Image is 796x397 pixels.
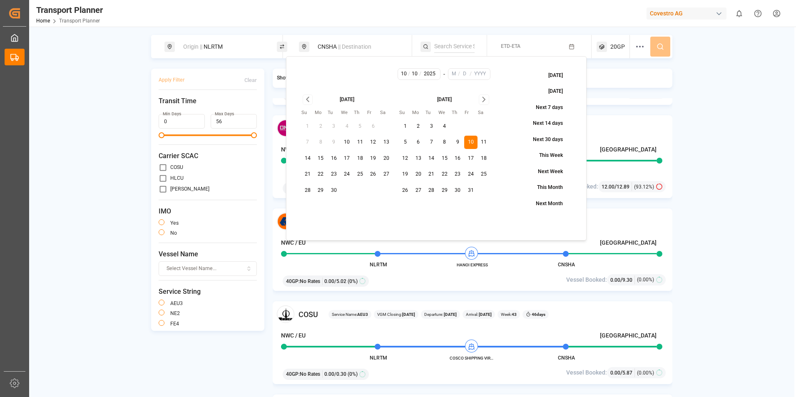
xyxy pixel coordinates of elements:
span: VGM Closing: [377,311,415,318]
button: Next Month [517,196,572,211]
span: Vessel Booked: [566,368,607,377]
b: [DATE] [478,312,492,317]
button: 16 [451,152,465,165]
button: 25 [353,168,367,181]
span: 12.00 [602,184,614,190]
th: Thursday [451,109,465,117]
b: 46 days [532,312,545,317]
button: 11 [353,136,367,149]
button: ETD-ETA [492,39,587,55]
div: Clear [244,77,257,84]
span: COSCO SHIPPING VIRGO [450,355,495,361]
button: Next 30 days [514,132,572,147]
th: Friday [367,109,380,117]
span: 0.00 [610,277,620,283]
span: 40GP : [286,370,300,378]
label: [PERSON_NAME] [170,186,209,191]
div: [DATE] [340,96,354,104]
span: No Rates [300,278,320,285]
span: Carrier SCAC [159,151,257,161]
span: 40GP : [286,278,300,285]
button: 18 [353,152,367,165]
div: Transport Planner [36,4,103,16]
span: 0.00 / 5.02 [324,278,346,285]
span: CNSHA [558,262,575,268]
button: Go to next month [479,94,489,105]
button: This Week [520,149,572,163]
span: || Destination [338,43,371,50]
img: Carrier [277,305,294,323]
span: ETD-ETA [501,43,520,49]
button: 31 [464,184,478,197]
span: Departure: [424,311,457,318]
span: Vessel Name [159,249,257,259]
span: CNSHA [558,355,575,361]
button: 30 [327,184,341,197]
b: [DATE] [402,312,415,317]
h4: NWC / EU [281,238,306,247]
span: Select Vessel Name... [167,265,216,273]
div: Covestro AG [647,7,726,20]
span: HANOI EXPRESS [450,262,495,268]
div: CNSHA [313,39,403,55]
span: (93.12%) [634,183,654,191]
button: 11 [478,136,491,149]
button: This Month [518,181,572,195]
button: 23 [327,168,341,181]
th: Wednesday [341,109,354,117]
button: 3 [425,120,438,133]
th: Sunday [301,109,314,117]
th: Saturday [380,109,393,117]
h4: [GEOGRAPHIC_DATA] [600,145,657,154]
button: 30 [451,184,465,197]
button: [DATE] [529,68,572,83]
button: 21 [301,168,314,181]
span: IMO [159,206,257,216]
button: 20 [412,168,425,181]
span: 12.89 [617,184,629,190]
img: Carrier [277,119,294,137]
button: 10 [341,136,354,149]
span: (0%) [348,370,358,378]
span: / [419,70,421,78]
input: YYYY [471,70,489,78]
input: Search Service String [434,40,475,53]
span: Week: [501,311,517,318]
span: Maximum [251,132,257,138]
span: Vessel Booked: [566,275,607,284]
input: M [400,70,408,78]
button: 14 [301,152,314,165]
button: 10 [464,136,478,149]
button: 1 [399,120,412,133]
span: 0.00 / 0.30 [324,370,346,378]
span: / [458,70,460,78]
label: yes [170,221,179,226]
button: 17 [341,152,354,165]
button: 25 [478,168,491,181]
span: (0%) [348,278,358,285]
th: Monday [412,109,425,117]
span: (0.00%) [637,369,654,377]
span: (0.00%) [637,276,654,283]
div: [DATE] [437,96,452,104]
b: AEU3 [357,312,368,317]
button: 19 [399,168,412,181]
label: AEU3 [170,301,183,306]
label: Min Days [163,111,181,117]
input: D [460,70,470,78]
th: Monday [314,109,328,117]
button: 15 [314,152,328,165]
button: 9 [451,136,465,149]
button: Covestro AG [647,5,730,21]
span: / [408,70,410,78]
button: 24 [464,168,478,181]
b: 43 [512,312,517,317]
label: Max Days [215,111,234,117]
button: Clear [244,73,257,87]
div: / [610,368,635,377]
span: / [470,70,472,78]
th: Tuesday [327,109,341,117]
button: 18 [478,152,491,165]
label: COSU [170,165,183,170]
span: COSU [298,309,318,320]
